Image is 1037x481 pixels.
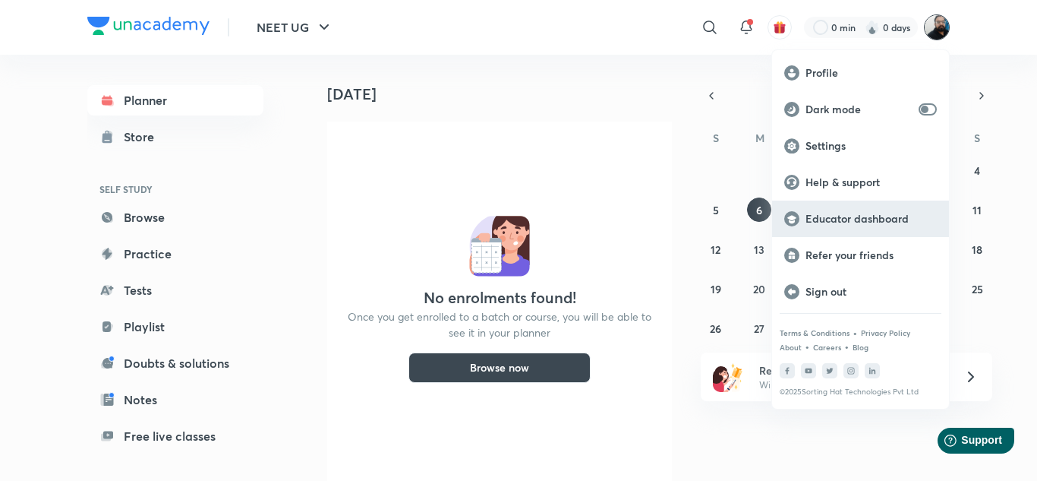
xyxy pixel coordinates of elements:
[844,340,849,353] div: •
[772,237,949,274] a: Refer your friends
[780,343,802,352] a: About
[772,201,949,237] a: Educator dashboard
[772,55,949,91] a: Profile
[805,139,937,153] p: Settings
[805,248,937,262] p: Refer your friends
[805,285,937,299] p: Sign out
[805,176,937,189] p: Help & support
[772,128,949,164] a: Settings
[805,103,912,116] p: Dark mode
[861,328,910,337] a: Privacy Policy
[805,66,937,80] p: Profile
[853,326,858,340] div: •
[853,343,868,352] a: Blog
[813,343,841,352] a: Careers
[780,328,849,337] a: Terms & Conditions
[902,422,1020,464] iframe: Help widget launcher
[780,388,941,397] p: © 2025 Sorting Hat Technologies Pvt Ltd
[805,340,810,353] div: •
[805,212,937,226] p: Educator dashboard
[772,164,949,201] a: Help & support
